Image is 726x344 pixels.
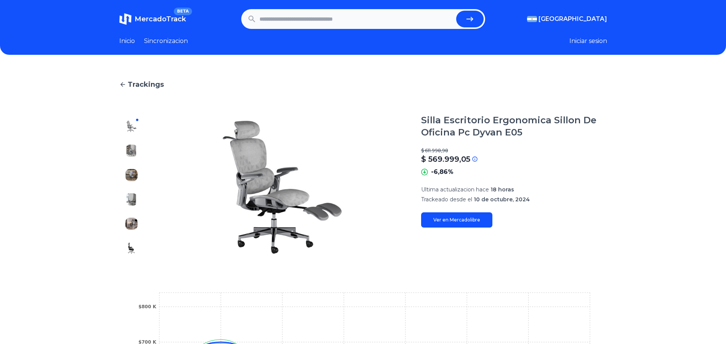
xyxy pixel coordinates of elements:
[421,114,607,139] h1: Silla Escritorio Ergonomica Sillon De Oficina Pc Dyvan E05
[119,13,131,25] img: MercadoTrack
[527,14,607,24] button: [GEOGRAPHIC_DATA]
[125,120,138,132] img: Silla Escritorio Ergonomica Sillon De Oficina Pc Dyvan E05
[119,37,135,46] a: Inicio
[138,304,157,309] tspan: $800 K
[431,167,454,177] p: -6,86%
[421,186,489,193] span: Ultima actualizacion hace
[125,242,138,254] img: Silla Escritorio Ergonomica Sillon De Oficina Pc Dyvan E05
[474,196,530,203] span: 10 de octubre, 2024
[125,169,138,181] img: Silla Escritorio Ergonomica Sillon De Oficina Pc Dyvan E05
[125,145,138,157] img: Silla Escritorio Ergonomica Sillon De Oficina Pc Dyvan E05
[159,114,406,260] img: Silla Escritorio Ergonomica Sillon De Oficina Pc Dyvan E05
[569,37,607,46] button: Iniciar sesion
[125,218,138,230] img: Silla Escritorio Ergonomica Sillon De Oficina Pc Dyvan E05
[144,37,188,46] a: Sincronizacion
[490,186,514,193] span: 18 horas
[119,79,607,90] a: Trackings
[538,14,607,24] span: [GEOGRAPHIC_DATA]
[421,212,492,228] a: Ver en Mercadolibre
[527,16,537,22] img: Argentina
[421,148,607,154] p: $ 611.998,98
[135,15,186,23] span: MercadoTrack
[174,8,192,15] span: BETA
[119,13,186,25] a: MercadoTrackBETA
[128,79,164,90] span: Trackings
[125,193,138,205] img: Silla Escritorio Ergonomica Sillon De Oficina Pc Dyvan E05
[421,196,472,203] span: Trackeado desde el
[421,154,470,164] p: $ 569.999,05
